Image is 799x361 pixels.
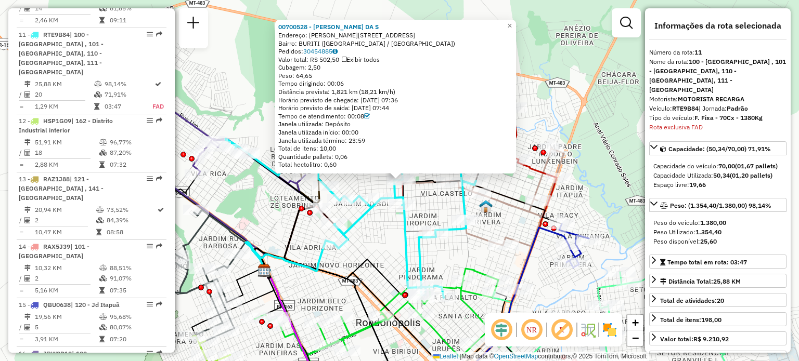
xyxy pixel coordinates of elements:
[104,79,152,89] td: 98,14%
[653,237,782,246] div: Peso disponível:
[109,273,162,284] td: 91,07%
[19,301,120,309] span: 15 -
[43,31,70,38] span: RTE9B84
[19,3,24,14] td: /
[183,12,204,36] a: Nova sessão e pesquisa
[99,5,107,11] i: % de utilização da cubagem
[109,148,162,158] td: 87,20%
[99,324,107,330] i: % de utilização da cubagem
[278,88,513,96] div: Distância prevista: 1,821 km (18,21 km/h)
[701,316,721,324] strong: 198,00
[667,258,747,266] span: Tempo total em rota: 03:47
[649,255,787,269] a: Tempo total em rota: 03:47
[34,312,99,322] td: 19,56 KM
[19,148,24,158] td: /
[278,47,513,56] div: Pedidos:
[34,322,99,332] td: 5
[19,322,24,332] td: /
[19,15,24,25] td: =
[278,79,513,88] div: Tempo dirigindo: 00:06
[19,89,24,100] td: /
[693,335,729,343] strong: R$ 9.210,92
[99,287,105,293] i: Tempo total em rota
[19,243,89,260] span: 14 -
[660,277,741,286] div: Distância Total:
[109,322,162,332] td: 80,07%
[730,171,772,179] strong: (01,20 pallets)
[19,117,113,134] span: 12 -
[19,31,104,76] span: 11 -
[19,31,104,76] span: | 100 - [GEOGRAPHIC_DATA] , 101 - [GEOGRAPHIC_DATA], 110 - [GEOGRAPHIC_DATA], 111 - [GEOGRAPHIC_D...
[147,350,153,356] em: Opções
[19,101,24,112] td: =
[494,353,538,360] a: OpenStreetMap
[627,330,643,346] a: Zoom out
[278,104,513,112] div: Horário previsto de saída: [DATE] 07:44
[19,227,24,237] td: =
[19,334,24,344] td: =
[653,180,782,190] div: Espaço livre:
[94,103,99,110] i: Tempo total em rota
[34,334,99,344] td: 3,91 KM
[19,215,24,225] td: /
[43,117,71,125] span: HSP1G09
[109,334,162,344] td: 07:20
[156,301,162,307] em: Rota exportada
[660,297,724,304] span: Total de atividades:
[649,123,787,132] div: Rota exclusiva FAD
[158,207,164,213] i: Rota otimizada
[99,314,107,320] i: % de utilização do peso
[278,96,513,104] div: Horário previsto de chegada: [DATE] 07:36
[278,56,513,64] div: Valor total: R$ 502,50
[653,219,726,226] span: Peso do veículo:
[19,175,104,202] span: | 121 - [GEOGRAPHIC_DATA] , 141 - [GEOGRAPHIC_DATA]
[106,227,157,237] td: 08:58
[616,12,637,33] a: Exibir filtros
[147,117,153,124] em: Opções
[660,315,721,325] div: Total de itens:
[43,350,72,357] span: JBW3D10
[718,162,735,170] strong: 70,00
[156,31,162,37] em: Rota exportada
[99,139,107,145] i: % de utilização do peso
[670,202,771,209] span: Peso: (1.354,40/1.380,00) 98,14%
[104,89,152,100] td: 71,91%
[24,150,31,156] i: Total de Atividades
[649,157,787,194] div: Capacidade: (50,34/70,00) 71,91%
[34,3,99,14] td: 14
[24,207,31,213] i: Distância Total
[257,264,271,277] img: CDD Rondonópolis
[34,79,94,89] td: 25,88 KM
[694,114,763,122] strong: F. Fixa - 70Cx - 1380Kg
[24,91,31,98] i: Total de Atividades
[549,317,574,342] span: Exibir rótulo
[94,81,102,87] i: % de utilização do peso
[43,243,70,250] span: RAX5J39
[99,265,107,271] i: % de utilização do peso
[668,145,771,153] span: Capacidade: (50,34/70,00) 71,91%
[332,48,338,55] i: Observações
[579,322,596,338] img: Fluxo de ruas
[109,3,162,14] td: 81,85%
[278,63,320,71] span: Cubagem: 2,50
[649,48,787,57] div: Número da rota:
[96,229,101,235] i: Tempo total em rota
[156,350,162,356] em: Rota exportada
[694,48,702,56] strong: 11
[106,205,157,215] td: 73,52%
[649,331,787,345] a: Valor total:R$ 9.210,92
[24,139,31,145] i: Distância Total
[19,273,24,284] td: /
[24,265,31,271] i: Distância Total
[99,336,105,342] i: Tempo total em rota
[278,31,513,39] div: Endereço: [PERSON_NAME][STREET_ADDRESS]
[104,101,152,112] td: 03:47
[278,39,513,47] div: Bairro: BURITI ([GEOGRAPHIC_DATA] / [GEOGRAPHIC_DATA])
[278,23,379,31] a: 00700528 - [PERSON_NAME] DA S
[672,104,699,112] strong: RTE9B84
[109,285,162,296] td: 07:35
[735,162,778,170] strong: (01,67 pallets)
[649,141,787,155] a: Capacidade: (50,34/70,00) 71,91%
[653,171,782,180] div: Capacidade Utilizada:
[727,104,748,112] strong: Padrão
